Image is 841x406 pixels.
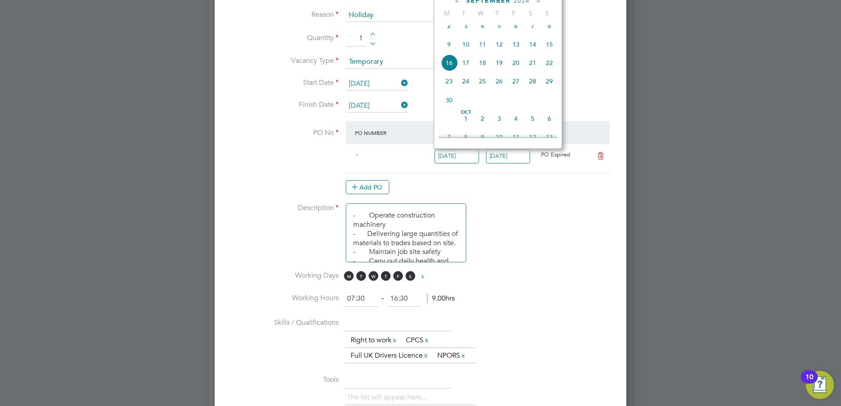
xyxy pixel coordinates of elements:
span: 1 [457,110,474,127]
label: Tools [229,375,339,384]
span: 11 [474,36,491,53]
span: 7 [524,18,541,34]
button: Add PO [346,180,389,194]
span: 22 [541,54,558,71]
span: S [418,271,428,281]
span: 14 [524,36,541,53]
span: 28 [524,73,541,90]
span: 3 [491,110,508,127]
span: 20 [508,54,524,71]
span: 12 [524,129,541,145]
label: PO No [229,128,339,138]
span: 2 [474,110,491,127]
span: S [522,9,539,17]
span: 19 [491,54,508,71]
label: Description [229,203,339,213]
span: 7 [441,129,457,145]
span: - [356,151,358,158]
div: 10 [805,377,813,388]
span: 2 [441,18,457,34]
a: x [423,350,429,361]
span: 6 [541,110,558,127]
span: 5 [524,110,541,127]
input: Select one [486,149,530,163]
span: M [439,9,455,17]
li: The list will appear here... [347,391,430,403]
button: Open Resource Center, 10 new notifications [806,371,834,399]
label: Finish Date [229,100,339,109]
span: PO Expired [541,151,570,158]
input: 08:00 [344,291,378,307]
span: 5 [491,18,508,34]
li: NPORS [434,350,470,362]
div: Expiry [538,125,589,141]
span: 10 [491,129,508,145]
li: CPCS [402,334,433,346]
span: M [344,271,354,281]
span: 4 [508,110,524,127]
input: Select one [346,55,454,69]
li: Right to work [347,334,401,346]
span: W [472,9,489,17]
a: x [460,350,466,361]
span: Oct [457,110,474,115]
div: PO Number [353,125,435,141]
li: Full UK Drivers Licence [347,350,432,362]
label: Vacancy Type [229,56,339,65]
span: 12 [491,36,508,53]
span: 13 [541,129,558,145]
span: 21 [524,54,541,71]
a: x [424,334,430,346]
span: T [455,9,472,17]
span: 4 [474,18,491,34]
span: 15 [541,36,558,53]
span: 29 [541,73,558,90]
span: W [369,271,378,281]
span: 10 [457,36,474,53]
span: 18 [474,54,491,71]
label: Working Hours [229,294,339,303]
span: 6 [508,18,524,34]
input: Select one [346,77,408,91]
input: 17:00 [387,291,421,307]
span: 3 [457,18,474,34]
span: 9.00hrs [427,294,455,303]
span: F [505,9,522,17]
span: F [393,271,403,281]
span: 13 [508,36,524,53]
label: Start Date [229,78,339,87]
span: 26 [491,73,508,90]
span: ‐ [380,294,385,303]
label: Working Days [229,271,339,280]
span: 30 [441,92,457,109]
label: Quantity [229,33,339,43]
span: 27 [508,73,524,90]
span: 24 [457,73,474,90]
span: T [489,9,505,17]
span: 23 [441,73,457,90]
span: T [381,271,391,281]
input: Select one [435,149,479,163]
span: 8 [457,129,474,145]
span: T [356,271,366,281]
label: Reason [229,10,339,19]
input: Select one [346,9,454,22]
span: 9 [441,36,457,53]
span: 17 [457,54,474,71]
span: 16 [441,54,457,71]
span: S [539,9,556,17]
a: x [391,334,398,346]
label: Skills / Qualifications [229,318,339,327]
span: 25 [474,73,491,90]
span: S [406,271,415,281]
input: Select one [346,99,408,112]
span: 8 [541,18,558,34]
span: 9 [474,129,491,145]
span: 11 [508,129,524,145]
